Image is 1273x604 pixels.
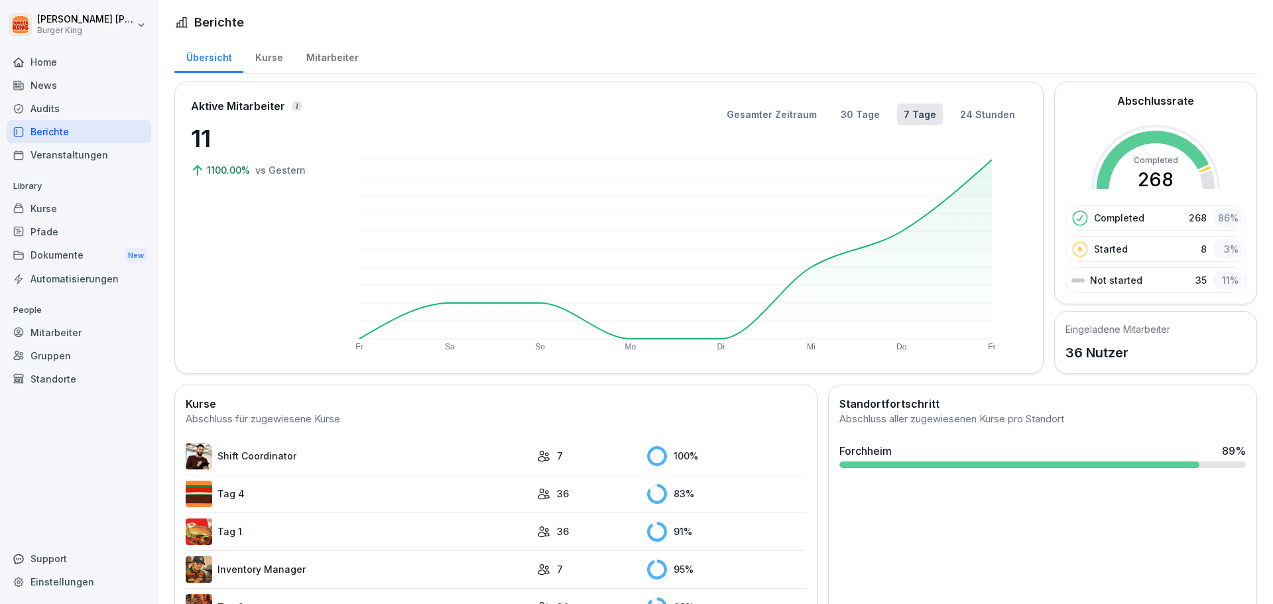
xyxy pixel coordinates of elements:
[834,103,886,125] button: 30 Tage
[7,176,151,197] p: Library
[647,522,806,542] div: 91 %
[557,449,563,463] p: 7
[1201,242,1207,256] p: 8
[535,342,545,351] text: So
[191,121,324,156] p: 11
[7,321,151,344] a: Mitarbeiter
[37,26,134,35] p: Burger King
[7,267,151,290] a: Automatisierungen
[1065,343,1170,363] p: 36 Nutzer
[7,74,151,97] a: News
[7,570,151,593] a: Einstellungen
[953,103,1022,125] button: 24 Stunden
[1094,211,1144,225] p: Completed
[207,163,253,177] p: 1100.00%
[194,13,244,31] h1: Berichte
[186,481,212,507] img: a35kjdk9hf9utqmhbz0ibbvi.png
[7,220,151,243] a: Pfade
[647,446,806,466] div: 100 %
[186,443,212,469] img: q4kvd0p412g56irxfxn6tm8s.png
[7,50,151,74] a: Home
[7,344,151,367] a: Gruppen
[1213,239,1243,259] div: 3 %
[557,487,569,501] p: 36
[186,412,806,427] div: Abschluss für zugewiesene Kurse
[1090,273,1142,287] p: Not started
[988,342,995,351] text: Fr
[7,143,151,166] a: Veranstaltungen
[445,342,455,351] text: Sa
[1195,273,1207,287] p: 35
[7,97,151,120] a: Audits
[717,342,724,351] text: Di
[1213,208,1243,227] div: 86 %
[625,342,636,351] text: Mo
[186,518,212,545] img: kxzo5hlrfunza98hyv09v55a.png
[839,412,1246,427] div: Abschluss aller zugewiesenen Kurse pro Standort
[125,248,147,263] div: New
[191,98,285,114] p: Aktive Mitarbeiter
[839,443,892,459] div: Forchheim
[7,300,151,321] p: People
[1189,211,1207,225] p: 268
[37,14,134,25] p: [PERSON_NAME] [PERSON_NAME]
[7,547,151,570] div: Support
[807,342,816,351] text: Mi
[7,120,151,143] a: Berichte
[294,39,370,73] a: Mitarbeiter
[896,342,907,351] text: Do
[7,243,151,268] div: Dokumente
[174,39,243,73] a: Übersicht
[720,103,823,125] button: Gesamter Zeitraum
[7,367,151,391] a: Standorte
[557,562,563,576] p: 7
[839,396,1246,412] h2: Standortfortschritt
[186,396,806,412] h2: Kurse
[243,39,294,73] a: Kurse
[355,342,363,351] text: Fr
[186,518,530,545] a: Tag 1
[7,243,151,268] a: DokumenteNew
[557,524,569,538] p: 36
[255,163,306,177] p: vs Gestern
[834,438,1251,473] a: Forchheim89%
[647,484,806,504] div: 83 %
[647,560,806,579] div: 95 %
[1213,271,1243,290] div: 11 %
[1117,93,1194,109] h2: Abschlussrate
[7,197,151,220] a: Kurse
[1065,322,1170,336] h5: Eingeladene Mitarbeiter
[897,103,943,125] button: 7 Tage
[186,443,530,469] a: Shift Coordinator
[1222,443,1246,459] div: 89 %
[1094,242,1128,256] p: Started
[186,556,212,583] img: o1h5p6rcnzw0lu1jns37xjxx.png
[186,556,530,583] a: Inventory Manager
[186,481,530,507] a: Tag 4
